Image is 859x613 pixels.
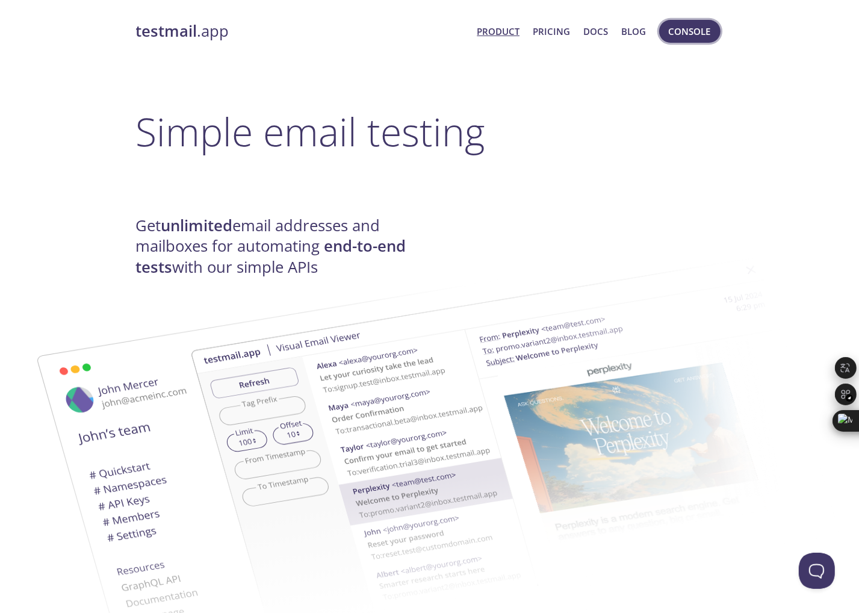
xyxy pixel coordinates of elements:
iframe: Help Scout Beacon - Open [799,553,835,589]
a: Product [477,23,519,39]
strong: testmail [136,20,197,42]
h1: Simple email testing [136,108,724,155]
h4: Get email addresses and mailboxes for automating with our simple APIs [136,216,430,278]
strong: unlimited [161,215,233,236]
strong: end-to-end tests [136,235,406,277]
a: Pricing [533,23,570,39]
a: Docs [584,23,609,39]
a: Blog [622,23,647,39]
a: testmail.app [136,21,468,42]
button: Console [659,20,721,43]
span: Console [669,23,711,39]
